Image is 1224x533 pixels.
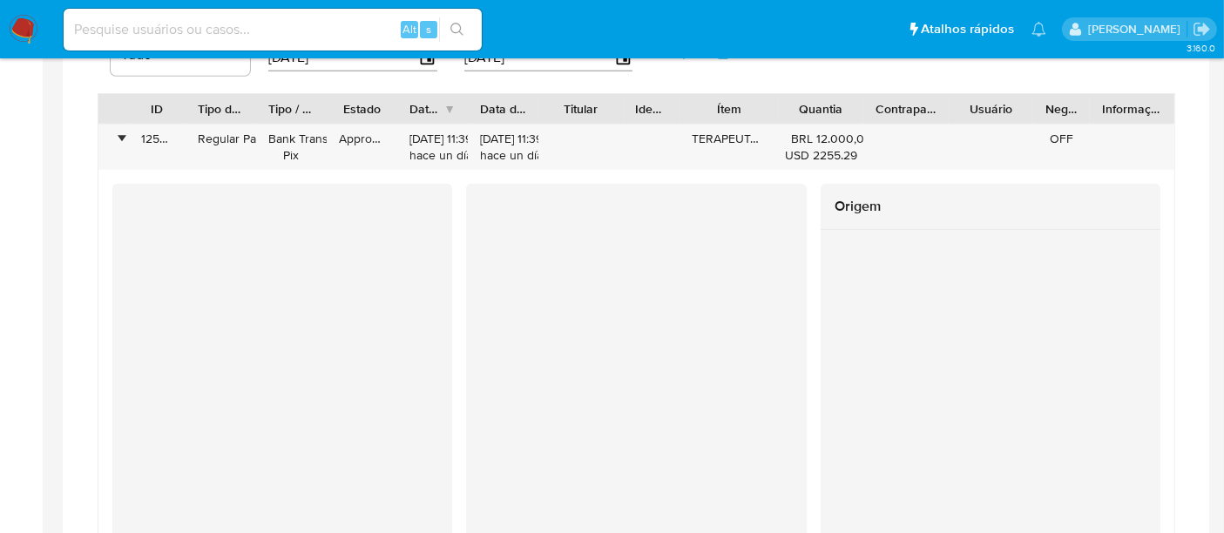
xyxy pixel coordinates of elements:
[426,21,431,37] span: s
[1031,22,1046,37] a: Notificações
[921,20,1014,38] span: Atalhos rápidos
[1088,21,1187,37] p: alexandra.macedo@mercadolivre.com
[402,21,416,37] span: Alt
[1193,20,1211,38] a: Sair
[1187,41,1215,55] span: 3.160.0
[64,18,482,41] input: Pesquise usuários ou casos...
[439,17,475,42] button: search-icon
